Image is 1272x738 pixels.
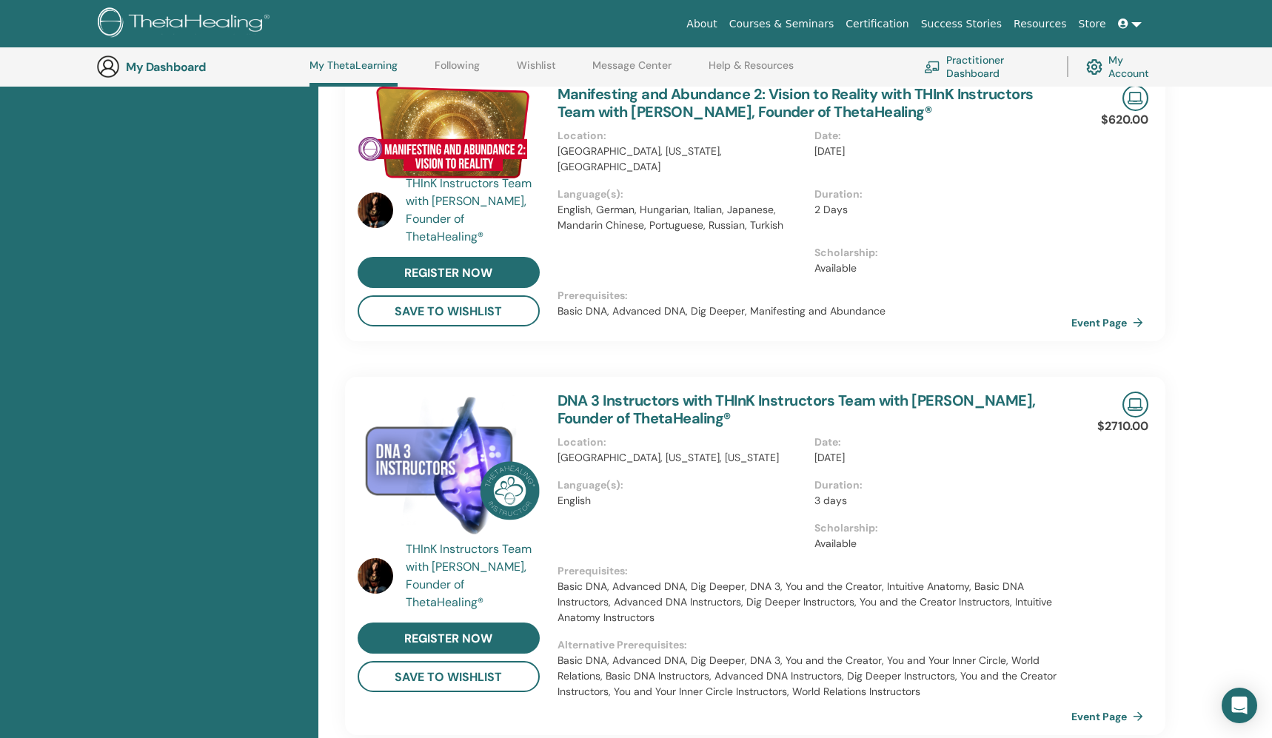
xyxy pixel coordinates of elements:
[592,59,672,83] a: Message Center
[814,144,1062,159] p: [DATE]
[709,59,794,83] a: Help & Resources
[358,392,540,545] img: DNA 3 Instructors
[517,59,556,83] a: Wishlist
[723,10,840,38] a: Courses & Seminars
[126,60,274,74] h3: My Dashboard
[1008,10,1073,38] a: Resources
[41,24,73,36] div: v 4.0.25
[814,536,1062,551] p: Available
[1086,50,1161,83] a: My Account
[1101,111,1148,129] p: $620.00
[147,86,159,98] img: tab_keywords_by_traffic_grey.svg
[814,477,1062,493] p: Duration :
[1122,392,1148,417] img: Live Online Seminar
[558,637,1072,653] p: Alternative Prerequisites :
[358,295,540,326] button: save to wishlist
[558,187,806,202] p: Language(s) :
[358,85,540,178] img: Manifesting and Abundance 2: Vision to Reality
[558,653,1072,700] p: Basic DNA, Advanced DNA, Dig Deeper, DNA 3, You and the Creator, You and Your Inner Circle, World...
[814,435,1062,450] p: Date :
[1086,56,1102,78] img: cog.svg
[558,435,806,450] p: Location :
[558,202,806,233] p: English, German, Hungarian, Italian, Japanese, Mandarin Chinese, Portuguese, Russian, Turkish
[1071,312,1149,334] a: Event Page
[406,175,543,246] a: THInK Instructors Team with [PERSON_NAME], Founder of ThetaHealing®
[358,661,540,692] button: save to wishlist
[915,10,1008,38] a: Success Stories
[814,187,1062,202] p: Duration :
[1222,688,1257,723] div: Open Intercom Messenger
[96,55,120,78] img: generic-user-icon.jpg
[558,303,1072,319] p: Basic DNA, Advanced DNA, Dig Deeper, Manifesting and Abundance
[24,24,36,36] img: logo_orange.svg
[404,631,492,646] span: register now
[814,450,1062,466] p: [DATE]
[558,563,1072,579] p: Prerequisites :
[558,144,806,175] p: [GEOGRAPHIC_DATA], [US_STATE], [GEOGRAPHIC_DATA]
[404,265,492,281] span: register now
[1122,85,1148,111] img: Live Online Seminar
[98,7,275,41] img: logo.png
[558,128,806,144] p: Location :
[358,623,540,654] a: register now
[814,493,1062,509] p: 3 days
[814,202,1062,218] p: 2 Days
[435,59,480,83] a: Following
[24,38,36,50] img: website_grey.svg
[814,520,1062,536] p: Scholarship :
[558,84,1034,121] a: Manifesting and Abundance 2: Vision to Reality with THInK Instructors Team with [PERSON_NAME], Fo...
[358,558,393,594] img: default.jpg
[814,261,1062,276] p: Available
[680,10,723,38] a: About
[56,87,133,97] div: Domain Overview
[558,579,1072,625] p: Basic DNA, Advanced DNA, Dig Deeper, DNA 3, You and the Creator, Intuitive Anatomy, Basic DNA Ins...
[1073,10,1112,38] a: Store
[814,128,1062,144] p: Date :
[558,288,1072,303] p: Prerequisites :
[1071,705,1149,728] a: Event Page
[358,257,540,288] a: register now
[358,192,393,228] img: default.jpg
[558,450,806,466] p: [GEOGRAPHIC_DATA], [US_STATE], [US_STATE]
[558,391,1036,428] a: DNA 3 Instructors with THInK Instructors Team with [PERSON_NAME], Founder of ThetaHealing®
[309,59,398,87] a: My ThetaLearning
[558,493,806,509] p: English
[40,86,52,98] img: tab_domain_overview_orange.svg
[924,50,1049,83] a: Practitioner Dashboard
[39,38,163,50] div: Domain: [DOMAIN_NAME]
[164,87,250,97] div: Keywords by Traffic
[814,245,1062,261] p: Scholarship :
[406,540,543,611] a: THInK Instructors Team with [PERSON_NAME], Founder of ThetaHealing®
[840,10,914,38] a: Certification
[1097,417,1148,435] p: $2710.00
[558,477,806,493] p: Language(s) :
[924,61,940,73] img: chalkboard-teacher.svg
